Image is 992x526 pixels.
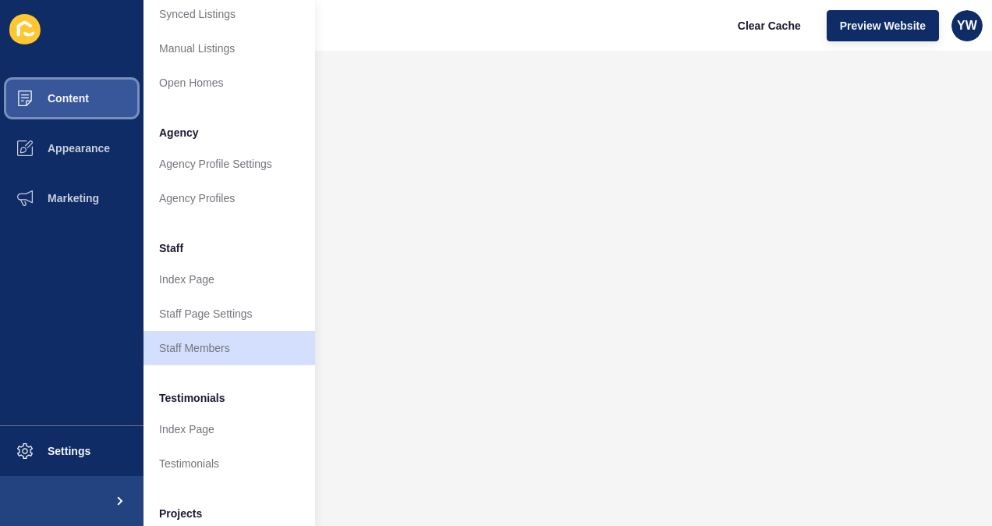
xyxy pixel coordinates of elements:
span: Agency [159,125,199,140]
a: Staff Page Settings [143,297,315,331]
a: Index Page [143,412,315,446]
a: Staff Members [143,331,315,365]
a: Index Page [143,262,315,297]
span: Preview Website [840,18,926,34]
span: YW [957,18,977,34]
a: Manual Listings [143,31,315,66]
span: Clear Cache [738,18,801,34]
a: Testimonials [143,446,315,481]
a: Agency Profile Settings [143,147,315,181]
span: Projects [159,506,202,521]
button: Clear Cache [725,10,814,41]
a: Agency Profiles [143,181,315,215]
span: Testimonials [159,390,225,406]
a: Open Homes [143,66,315,100]
button: Preview Website [827,10,939,41]
span: Staff [159,240,183,256]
